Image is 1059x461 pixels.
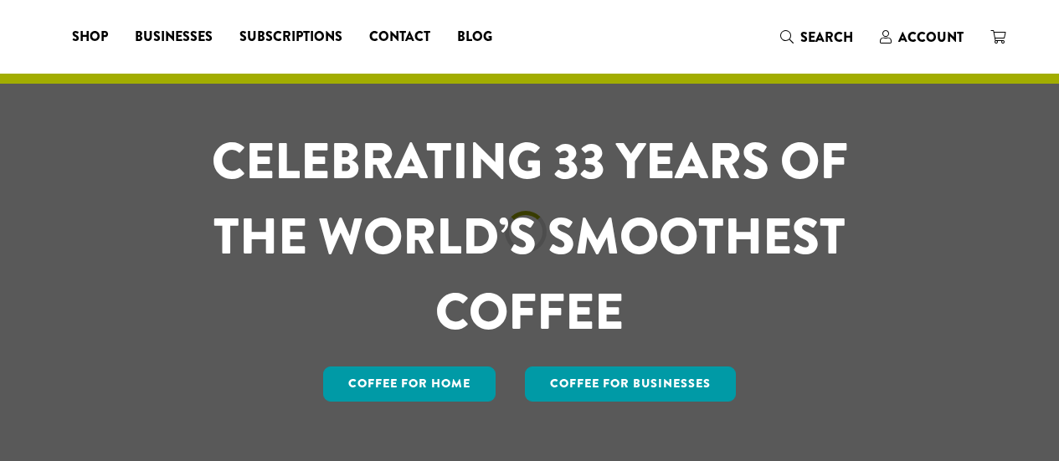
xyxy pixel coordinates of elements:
[767,23,866,51] a: Search
[800,28,853,47] span: Search
[72,27,108,48] span: Shop
[323,366,496,402] a: Coffee for Home
[356,23,444,50] a: Contact
[457,27,492,48] span: Blog
[444,23,506,50] a: Blog
[135,27,213,48] span: Businesses
[162,124,897,350] h1: CELEBRATING 33 YEARS OF THE WORLD’S SMOOTHEST COFFEE
[898,28,964,47] span: Account
[59,23,121,50] a: Shop
[226,23,356,50] a: Subscriptions
[369,27,430,48] span: Contact
[121,23,226,50] a: Businesses
[525,366,736,402] a: Coffee For Businesses
[866,23,977,51] a: Account
[239,27,342,48] span: Subscriptions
